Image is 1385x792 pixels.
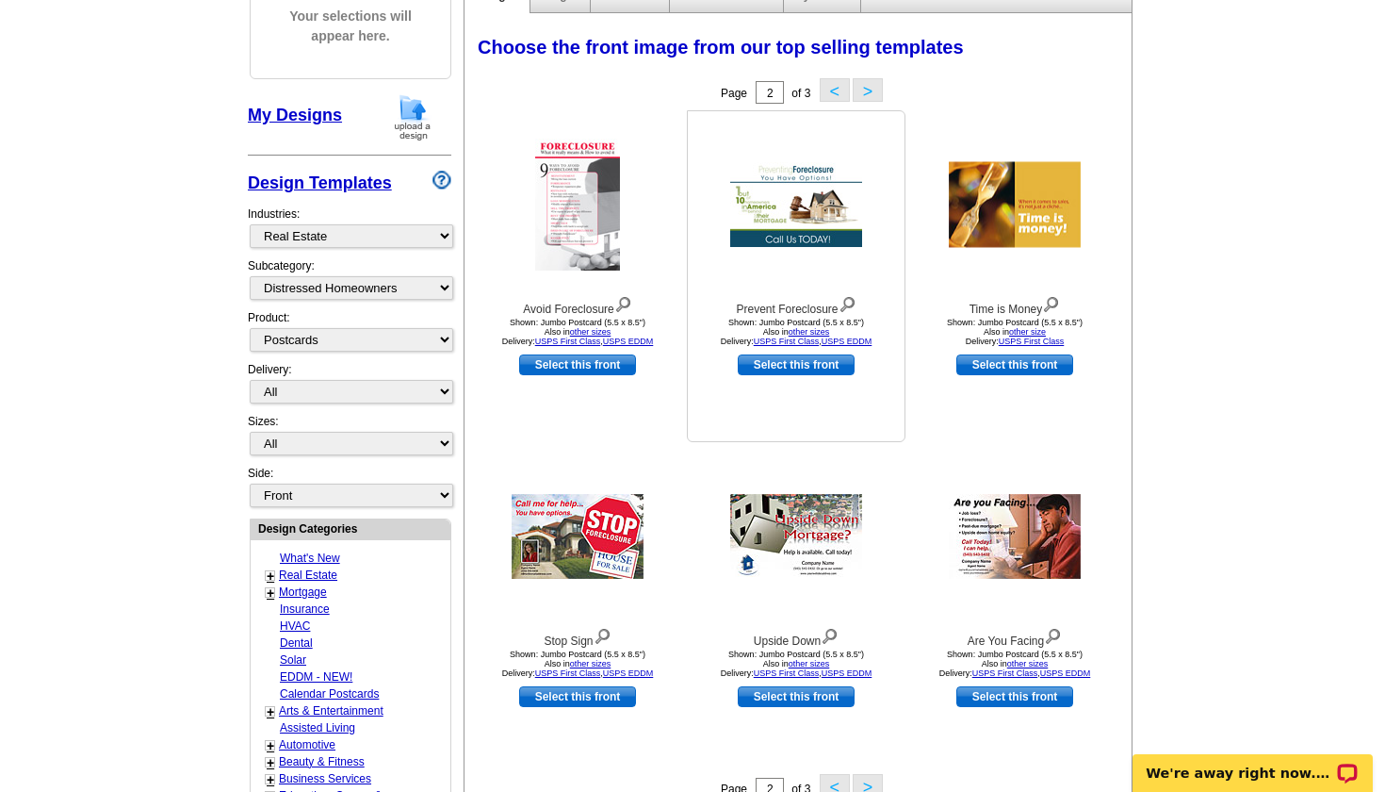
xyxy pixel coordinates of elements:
[738,686,855,707] a: use this design
[545,659,611,668] span: Also in
[248,257,451,309] div: Subcategory:
[535,337,601,346] a: USPS First Class
[1007,659,1049,668] a: other sizes
[754,668,820,678] a: USPS First Class
[789,659,830,668] a: other sizes
[279,704,383,718] a: Arts & Entertainment
[248,309,451,361] div: Product:
[738,355,855,375] a: use this design
[754,337,820,346] a: USPS First Class
[789,327,830,337] a: other sizes
[603,337,654,346] a: USPS EDDM
[248,413,451,465] div: Sizes:
[280,602,330,616] a: Insurance
[820,78,850,102] button: <
[248,106,342,124] a: My Designs
[267,755,274,770] a: +
[982,659,1049,668] span: Also in
[279,772,371,785] a: Business Services
[791,87,810,100] span: of 3
[692,292,900,318] div: Prevent Foreclosure
[692,650,900,678] div: Shown: Jumbo Postcard (5.5 x 8.5") Delivery: ,
[545,327,611,337] span: Also in
[279,738,335,751] a: Automotive
[279,569,337,582] a: Real Estate
[692,624,900,650] div: Upside Down
[594,624,611,645] img: view design details
[248,173,392,192] a: Design Templates
[512,494,644,579] img: Stop Sign
[474,650,681,678] div: Shown: Jumbo Postcard (5.5 x 8.5") Delivery: ,
[721,87,747,100] span: Page
[519,355,636,375] a: use this design
[853,78,883,102] button: >
[478,37,964,58] span: Choose the front image from our top selling templates
[248,361,451,413] div: Delivery:
[839,292,856,313] img: view design details
[822,337,872,346] a: USPS EDDM
[267,704,274,719] a: +
[280,653,306,667] a: Solar
[603,668,654,678] a: USPS EDDM
[911,318,1118,346] div: Shown: Jumbo Postcard (5.5 x 8.5") Delivery:
[956,355,1073,375] a: use this design
[999,337,1065,346] a: USPS First Class
[280,619,310,633] a: HVAC
[474,292,681,318] div: Avoid Foreclosure
[474,318,681,346] div: Shown: Jumbo Postcard (5.5 x 8.5") Delivery: ,
[519,686,636,707] a: use this design
[730,494,862,579] img: Upside Down
[821,624,839,645] img: view design details
[692,318,900,346] div: Shown: Jumbo Postcard (5.5 x 8.5") Delivery: ,
[972,668,1038,678] a: USPS First Class
[280,670,352,684] a: EDDM - NEW!
[535,139,620,271] img: Avoid Foreclosure
[388,93,437,141] img: upload-design
[570,659,611,668] a: other sizes
[248,196,451,257] div: Industries:
[614,292,632,313] img: view design details
[279,755,365,768] a: Beauty & Fitness
[570,327,611,337] a: other sizes
[267,772,274,787] a: +
[1044,624,1062,645] img: view design details
[763,327,830,337] span: Also in
[280,721,355,734] a: Assisted Living
[280,552,340,565] a: What's New
[280,687,379,701] a: Calendar Postcards
[1040,668,1091,678] a: USPS EDDM
[432,171,451,190] img: design-wizard-help-icon.png
[822,668,872,678] a: USPS EDDM
[535,668,601,678] a: USPS First Class
[911,292,1118,318] div: Time is Money
[984,327,1046,337] span: Also in
[280,636,313,650] a: Dental
[730,162,862,247] img: Prevent Foreclosure
[267,586,274,601] a: +
[911,624,1118,650] div: Are You Facing
[956,686,1073,707] a: use this design
[949,494,1081,579] img: Are You Facing
[248,465,451,509] div: Side:
[267,569,274,584] a: +
[279,586,327,599] a: Mortgage
[474,624,681,650] div: Stop Sign
[1009,327,1046,337] a: other size
[1042,292,1060,313] img: view design details
[763,659,830,668] span: Also in
[1120,733,1385,792] iframe: LiveChat chat widget
[267,738,274,753] a: +
[251,520,450,537] div: Design Categories
[911,650,1118,678] div: Shown: Jumbo Postcard (5.5 x 8.5") Delivery: ,
[949,162,1081,248] img: Time is Money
